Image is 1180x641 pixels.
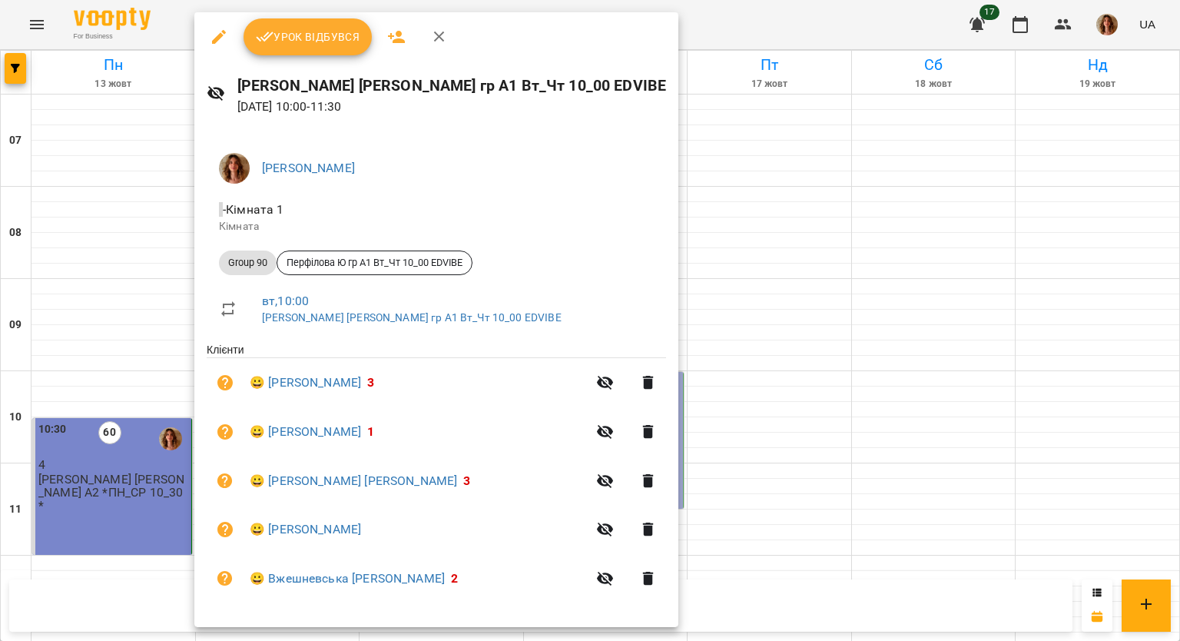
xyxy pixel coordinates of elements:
[262,294,309,308] a: вт , 10:00
[207,463,244,500] button: Візит ще не сплачено. Додати оплату?
[250,374,361,392] a: 😀 [PERSON_NAME]
[237,98,667,116] p: [DATE] 10:00 - 11:30
[219,256,277,270] span: Group 90
[237,74,667,98] h6: [PERSON_NAME] [PERSON_NAME] гр А1 Вт_Чт 10_00 EDVIBE
[367,375,374,390] span: 3
[451,571,458,586] span: 2
[219,219,654,234] p: Кімната
[463,473,470,488] span: 3
[207,511,244,548] button: Візит ще не сплачено. Додати оплату?
[207,413,244,450] button: Візит ще не сплачено. Додати оплату?
[250,423,361,441] a: 😀 [PERSON_NAME]
[207,560,244,597] button: Візит ще не сплачено. Додати оплату?
[219,202,287,217] span: - Кімната 1
[207,342,666,609] ul: Клієнти
[262,161,355,175] a: [PERSON_NAME]
[244,18,373,55] button: Урок відбувся
[250,520,361,539] a: 😀 [PERSON_NAME]
[207,364,244,401] button: Візит ще не сплачено. Додати оплату?
[256,28,360,46] span: Урок відбувся
[219,153,250,184] img: d73ace202ee2ff29bce2c456c7fd2171.png
[367,424,374,439] span: 1
[277,251,472,275] div: Перфілова Ю гр А1 Вт_Чт 10_00 EDVIBE
[250,472,457,490] a: 😀 [PERSON_NAME] [PERSON_NAME]
[262,311,562,324] a: [PERSON_NAME] [PERSON_NAME] гр А1 Вт_Чт 10_00 EDVIBE
[250,570,445,588] a: 😀 Вжешневська [PERSON_NAME]
[277,256,472,270] span: Перфілова Ю гр А1 Вт_Чт 10_00 EDVIBE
